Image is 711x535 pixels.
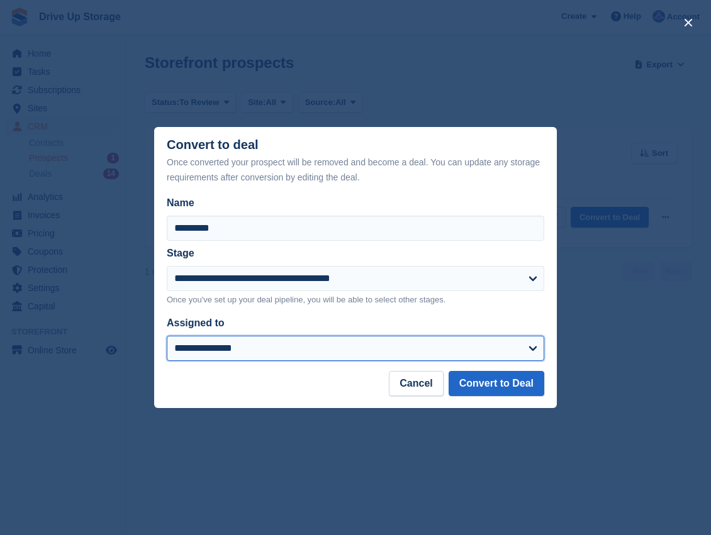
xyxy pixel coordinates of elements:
div: Once converted your prospect will be removed and become a deal. You can update any storage requir... [167,155,544,185]
label: Assigned to [167,317,225,328]
button: close [678,13,698,33]
button: Cancel [389,371,443,396]
label: Stage [167,248,194,258]
p: Once you've set up your deal pipeline, you will be able to select other stages. [167,294,544,306]
div: Convert to deal [167,138,544,185]
button: Convert to Deal [449,371,544,396]
label: Name [167,196,544,211]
